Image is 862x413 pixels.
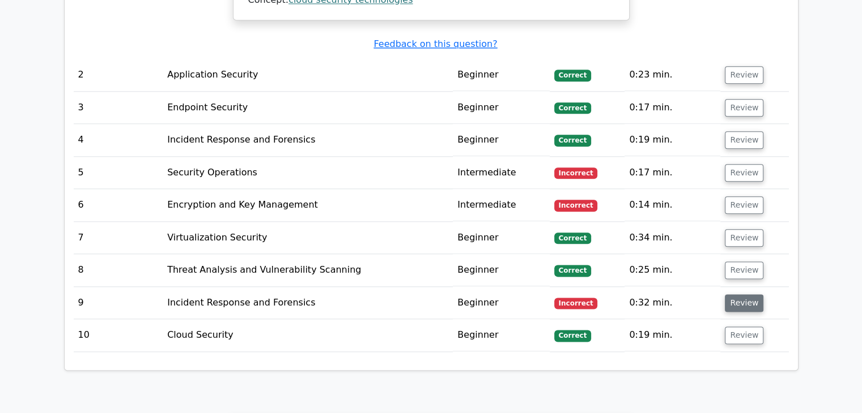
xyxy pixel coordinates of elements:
[453,189,549,221] td: Intermediate
[725,326,763,344] button: Review
[725,294,763,312] button: Review
[74,92,163,124] td: 3
[554,135,591,146] span: Correct
[74,254,163,286] td: 8
[163,124,453,156] td: Incident Response and Forensics
[554,233,591,244] span: Correct
[725,131,763,149] button: Review
[163,319,453,351] td: Cloud Security
[625,92,720,124] td: 0:17 min.
[554,167,598,179] span: Incorrect
[725,196,763,214] button: Review
[163,189,453,221] td: Encryption and Key Management
[453,59,549,91] td: Beginner
[74,124,163,156] td: 4
[163,222,453,254] td: Virtualization Security
[625,254,720,286] td: 0:25 min.
[725,99,763,117] button: Review
[725,261,763,279] button: Review
[725,229,763,247] button: Review
[163,92,453,124] td: Endpoint Security
[625,287,720,319] td: 0:32 min.
[74,287,163,319] td: 9
[625,59,720,91] td: 0:23 min.
[453,222,549,254] td: Beginner
[373,38,497,49] a: Feedback on this question?
[74,319,163,351] td: 10
[625,222,720,254] td: 0:34 min.
[554,265,591,276] span: Correct
[554,102,591,114] span: Correct
[725,66,763,84] button: Review
[74,157,163,189] td: 5
[554,330,591,341] span: Correct
[74,59,163,91] td: 2
[554,298,598,309] span: Incorrect
[554,70,591,81] span: Correct
[163,157,453,189] td: Security Operations
[725,164,763,182] button: Review
[453,254,549,286] td: Beginner
[625,157,720,189] td: 0:17 min.
[163,254,453,286] td: Threat Analysis and Vulnerability Scanning
[554,200,598,211] span: Incorrect
[74,222,163,254] td: 7
[453,319,549,351] td: Beginner
[625,189,720,221] td: 0:14 min.
[625,124,720,156] td: 0:19 min.
[74,189,163,221] td: 6
[453,287,549,319] td: Beginner
[453,124,549,156] td: Beginner
[453,92,549,124] td: Beginner
[163,59,453,91] td: Application Security
[625,319,720,351] td: 0:19 min.
[163,287,453,319] td: Incident Response and Forensics
[453,157,549,189] td: Intermediate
